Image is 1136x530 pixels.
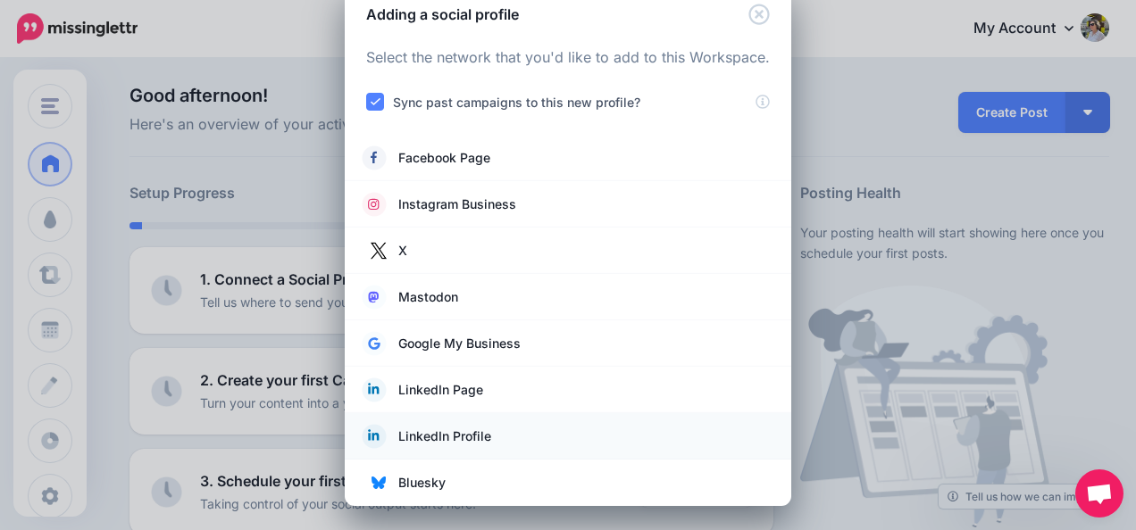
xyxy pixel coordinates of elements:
label: Sync past campaigns to this new profile? [393,92,640,112]
span: LinkedIn Profile [398,426,491,447]
a: Instagram Business [363,192,773,217]
span: Instagram Business [398,194,516,215]
a: Mastodon [363,285,773,310]
a: Google My Business [363,331,773,356]
h5: Adding a social profile [366,4,519,25]
span: LinkedIn Page [398,379,483,401]
span: Facebook Page [398,147,490,169]
p: Select the network that you'd like to add to this Workspace. [366,46,770,70]
span: Mastodon [398,286,458,308]
span: Google My Business [398,333,521,354]
img: bluesky.png [372,476,386,490]
img: twitter.jpg [364,236,393,265]
a: LinkedIn Page [363,377,773,402]
a: Facebook Page [363,145,773,170]
a: X [363,238,773,263]
button: Close [748,4,770,26]
span: Bluesky [398,472,446,493]
a: LinkedIn Profile [363,424,773,449]
span: X [398,240,407,261]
